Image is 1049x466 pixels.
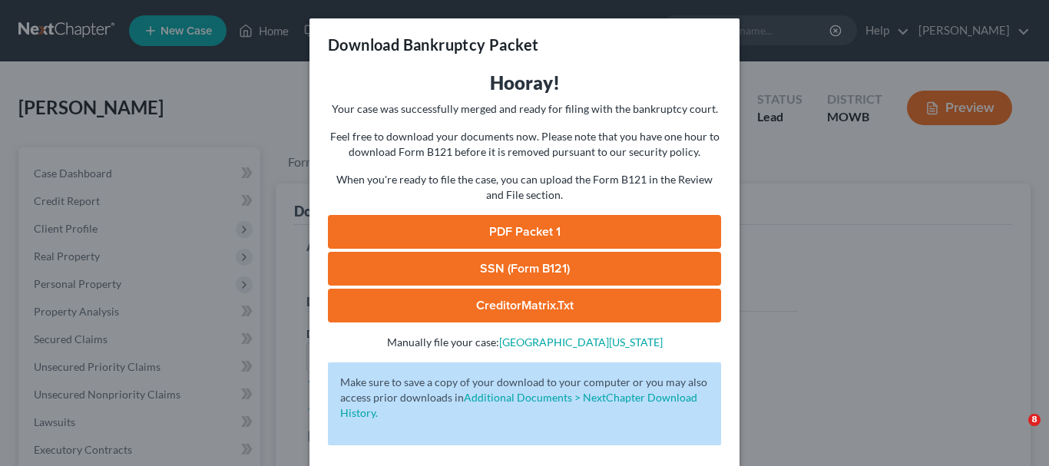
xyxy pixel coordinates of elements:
[328,71,721,95] h3: Hooray!
[499,335,663,349] a: [GEOGRAPHIC_DATA][US_STATE]
[328,101,721,117] p: Your case was successfully merged and ready for filing with the bankruptcy court.
[328,252,721,286] a: SSN (Form B121)
[328,215,721,249] a: PDF Packet 1
[340,375,709,421] p: Make sure to save a copy of your download to your computer or you may also access prior downloads in
[328,172,721,203] p: When you're ready to file the case, you can upload the Form B121 in the Review and File section.
[328,335,721,350] p: Manually file your case:
[328,289,721,322] a: CreditorMatrix.txt
[328,129,721,160] p: Feel free to download your documents now. Please note that you have one hour to download Form B12...
[1028,414,1041,426] span: 8
[328,34,538,55] h3: Download Bankruptcy Packet
[340,391,697,419] a: Additional Documents > NextChapter Download History.
[997,414,1034,451] iframe: Intercom live chat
